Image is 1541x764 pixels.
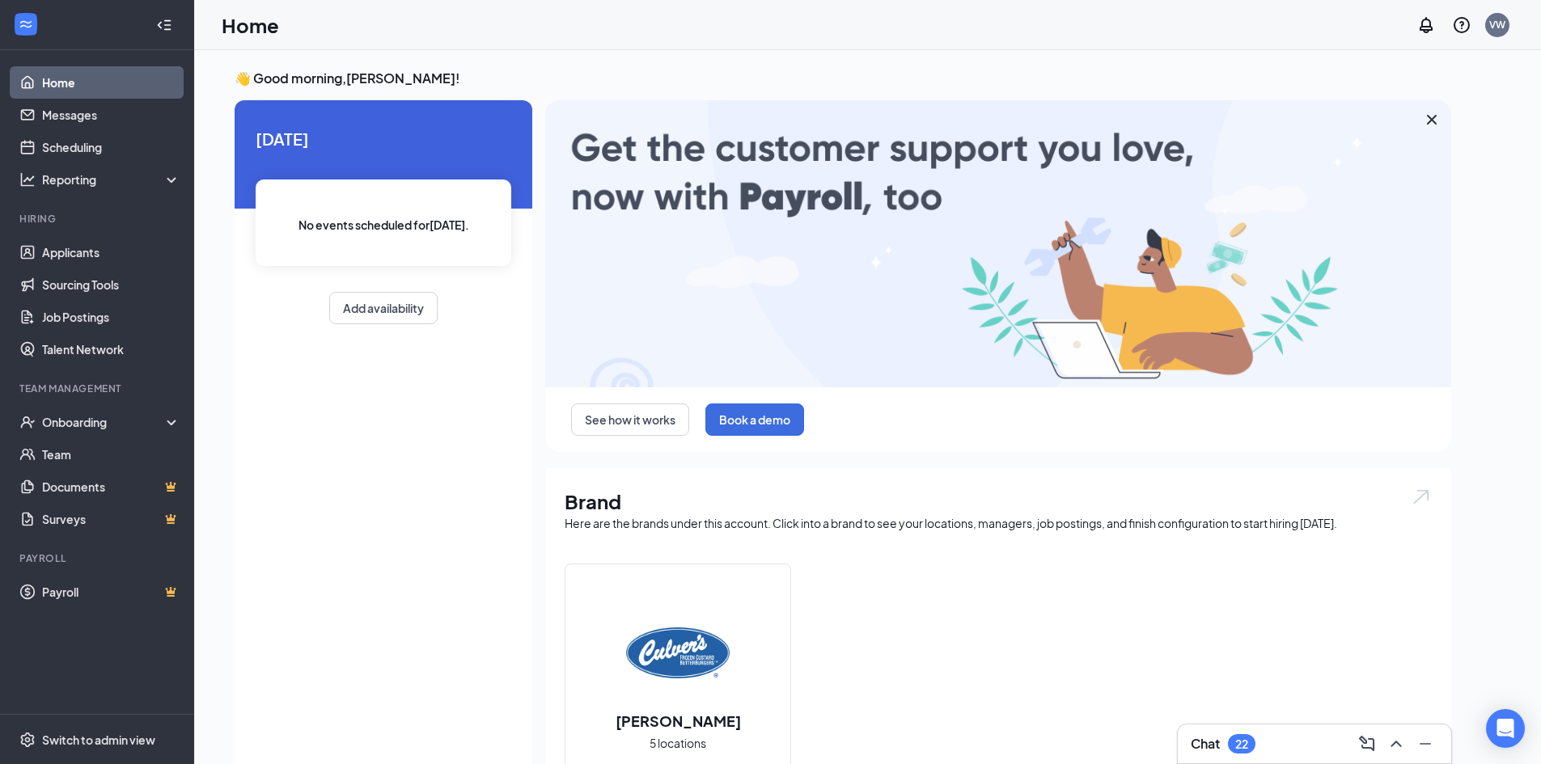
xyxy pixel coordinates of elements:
[235,70,1451,87] h3: 👋 Good morning, [PERSON_NAME] !
[565,515,1432,531] div: Here are the brands under this account. Click into a brand to see your locations, managers, job p...
[1235,737,1248,751] div: 22
[42,503,180,535] a: SurveysCrown
[19,732,36,748] svg: Settings
[599,711,757,731] h2: [PERSON_NAME]
[626,601,730,704] img: Culver's
[42,236,180,268] a: Applicants
[18,16,34,32] svg: WorkstreamLogo
[1489,18,1505,32] div: VW
[298,216,469,234] span: No events scheduled for [DATE] .
[42,301,180,333] a: Job Postings
[222,11,279,39] h1: Home
[42,99,180,131] a: Messages
[565,488,1432,515] h1: Brand
[1416,734,1435,753] svg: Minimize
[19,212,177,226] div: Hiring
[1422,110,1442,129] svg: Cross
[1383,731,1409,757] button: ChevronUp
[1386,734,1406,753] svg: ChevronUp
[42,732,155,748] div: Switch to admin view
[42,414,167,430] div: Onboarding
[42,171,181,188] div: Reporting
[42,131,180,163] a: Scheduling
[1452,15,1471,35] svg: QuestionInfo
[1416,15,1436,35] svg: Notifications
[42,333,180,365] a: Talent Network
[19,171,36,188] svg: Analysis
[571,403,689,436] button: See how it works
[42,438,180,471] a: Team
[42,471,180,503] a: DocumentsCrown
[256,126,511,151] span: [DATE]
[705,403,804,436] button: Book a demo
[19,382,177,395] div: Team Management
[545,100,1451,387] img: payroll-large.gif
[1411,488,1432,506] img: open.6027fd2a22e1237b5b06.svg
[42,268,180,301] a: Sourcing Tools
[42,66,180,99] a: Home
[156,17,172,33] svg: Collapse
[1191,735,1220,753] h3: Chat
[650,734,706,752] span: 5 locations
[1412,731,1438,757] button: Minimize
[42,576,180,608] a: PayrollCrown
[329,292,438,324] button: Add availability
[1486,709,1525,748] div: Open Intercom Messenger
[19,414,36,430] svg: UserCheck
[1357,734,1377,753] svg: ComposeMessage
[1354,731,1380,757] button: ComposeMessage
[19,551,177,565] div: Payroll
